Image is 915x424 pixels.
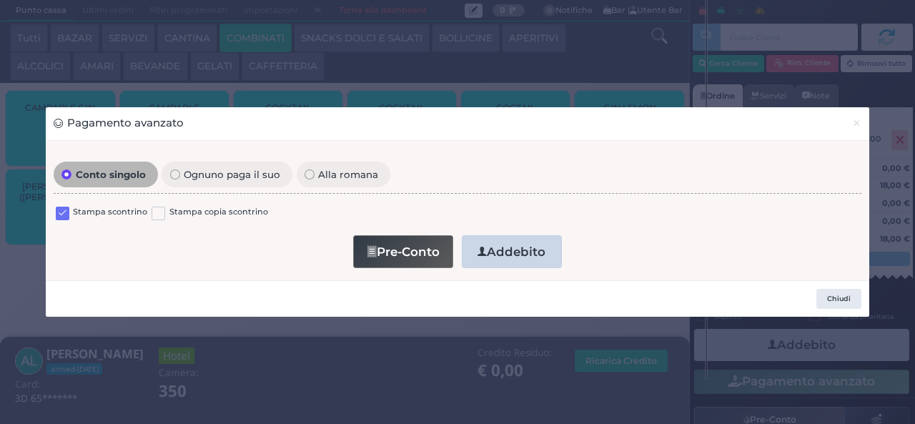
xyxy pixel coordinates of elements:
span: Alla romana [315,169,382,179]
button: Chiudi [816,289,861,309]
h3: Pagamento avanzato [54,115,184,132]
label: Stampa scontrino [73,206,147,220]
button: Chiudi [844,107,869,139]
label: Stampa copia scontrino [169,206,268,220]
span: Ognuno paga il suo [180,169,285,179]
span: × [852,115,861,131]
button: Pre-Conto [353,235,453,267]
span: Conto singolo [71,169,149,179]
button: Addebito [462,235,562,267]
